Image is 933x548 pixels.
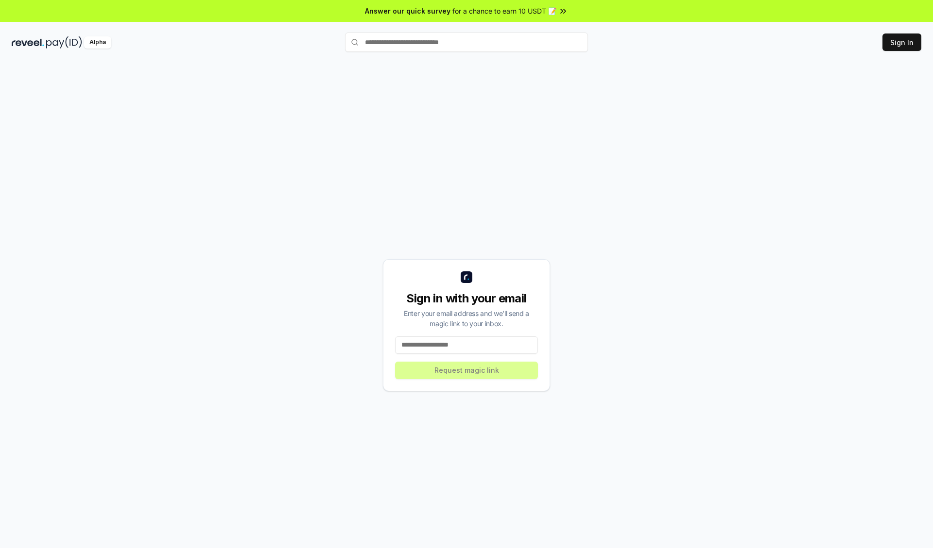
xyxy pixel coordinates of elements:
div: Alpha [84,36,111,49]
img: pay_id [46,36,82,49]
button: Sign In [882,33,921,51]
span: for a chance to earn 10 USDT 📝 [452,6,556,16]
img: logo_small [461,271,472,283]
div: Enter your email address and we’ll send a magic link to your inbox. [395,308,538,329]
img: reveel_dark [12,36,44,49]
span: Answer our quick survey [365,6,450,16]
div: Sign in with your email [395,291,538,306]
